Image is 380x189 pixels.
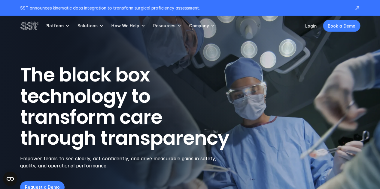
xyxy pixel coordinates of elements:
[45,16,70,36] a: Platform
[153,23,175,28] p: Resources
[20,5,348,11] p: SST announces kinematic data integration to transform surgical proficiency assessment.
[20,21,38,31] img: SST logo
[323,20,360,32] a: Book a Demo
[45,23,64,28] p: Platform
[78,23,98,28] p: Solutions
[328,23,355,29] p: Book a Demo
[189,23,209,28] p: Company
[111,23,139,28] p: How We Help
[305,23,317,28] a: Login
[20,64,258,149] h1: The black box technology to transform care through transparency
[3,172,17,186] button: Open CMP widget
[20,155,224,169] p: Empower teams to see clearly, act confidently, and drive measurable gains in safety, quality, and...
